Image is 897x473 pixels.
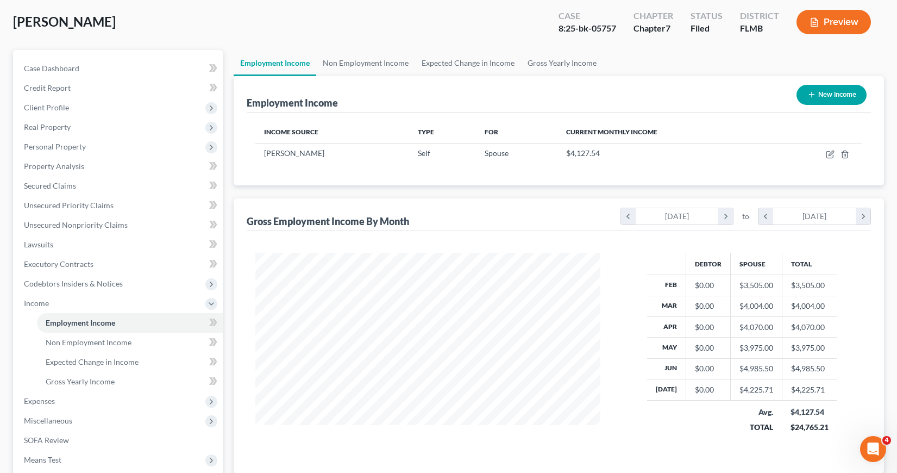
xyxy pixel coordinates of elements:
[566,148,600,158] span: $4,127.54
[695,343,722,353] div: $0.00
[647,275,686,296] th: Feb
[247,96,338,109] div: Employment Income
[695,384,722,395] div: $0.00
[24,83,71,92] span: Credit Report
[739,407,773,418] div: Avg.
[37,352,223,372] a: Expected Change in Income
[37,313,223,333] a: Employment Income
[15,59,223,78] a: Case Dashboard
[782,296,837,316] td: $4,004.00
[740,22,779,35] div: FLMB
[15,157,223,176] a: Property Analysis
[633,22,673,35] div: Chapter
[686,253,730,275] th: Debtor
[264,128,318,136] span: Income Source
[24,455,61,464] span: Means Test
[24,103,69,112] span: Client Profile
[559,10,616,22] div: Case
[636,208,719,225] div: [DATE]
[782,253,837,275] th: Total
[791,407,829,418] div: $4,127.54
[15,196,223,215] a: Unsecured Priority Claims
[782,358,837,379] td: $4,985.50
[24,259,93,269] span: Executory Contracts
[24,142,86,151] span: Personal Property
[740,10,779,22] div: District
[691,10,723,22] div: Status
[621,208,636,225] i: chevron_left
[15,78,223,98] a: Credit Report
[24,201,114,210] span: Unsecured Priority Claims
[24,435,69,445] span: SOFA Review
[782,275,837,296] td: $3,505.00
[647,379,686,400] th: [DATE]
[739,363,773,374] div: $4,985.50
[24,181,76,190] span: Secured Claims
[15,254,223,274] a: Executory Contracts
[24,122,71,132] span: Real Property
[647,338,686,358] th: May
[695,322,722,333] div: $0.00
[856,208,870,225] i: chevron_right
[24,220,128,229] span: Unsecured Nonpriority Claims
[739,301,773,312] div: $4,004.00
[695,280,722,291] div: $0.00
[739,422,773,433] div: TOTAL
[882,436,891,445] span: 4
[46,357,139,366] span: Expected Change in Income
[782,316,837,337] td: $4,070.00
[730,253,782,275] th: Spouse
[796,10,871,34] button: Preview
[739,322,773,333] div: $4,070.00
[559,22,616,35] div: 8:25-bk-05757
[691,22,723,35] div: Filed
[739,384,773,395] div: $4,225.71
[24,64,79,73] span: Case Dashboard
[24,279,123,288] span: Codebtors Insiders & Notices
[485,128,498,136] span: For
[418,148,430,158] span: Self
[791,422,829,433] div: $24,765.21
[415,50,521,76] a: Expected Change in Income
[24,240,53,249] span: Lawsuits
[758,208,773,225] i: chevron_left
[647,358,686,379] th: Jun
[782,338,837,358] td: $3,975.00
[739,280,773,291] div: $3,505.00
[24,416,72,425] span: Miscellaneous
[742,211,749,222] span: to
[521,50,603,76] a: Gross Yearly Income
[695,301,722,312] div: $0.00
[647,316,686,337] th: Apr
[15,431,223,450] a: SOFA Review
[773,208,856,225] div: [DATE]
[666,23,670,33] span: 7
[234,50,316,76] a: Employment Income
[718,208,733,225] i: chevron_right
[695,363,722,374] div: $0.00
[15,215,223,235] a: Unsecured Nonpriority Claims
[860,436,886,462] iframe: Intercom live chat
[796,85,867,105] button: New Income
[566,128,657,136] span: Current Monthly Income
[15,235,223,254] a: Lawsuits
[647,296,686,316] th: Mar
[418,128,434,136] span: Type
[485,148,509,158] span: Spouse
[782,379,837,400] td: $4,225.71
[316,50,415,76] a: Non Employment Income
[247,215,409,228] div: Gross Employment Income By Month
[633,10,673,22] div: Chapter
[24,396,55,406] span: Expenses
[739,343,773,353] div: $3,975.00
[46,377,115,386] span: Gross Yearly Income
[24,161,84,171] span: Property Analysis
[13,14,116,29] span: [PERSON_NAME]
[37,333,223,352] a: Non Employment Income
[46,338,131,347] span: Non Employment Income
[264,148,324,158] span: [PERSON_NAME]
[24,298,49,308] span: Income
[15,176,223,196] a: Secured Claims
[46,318,115,327] span: Employment Income
[37,372,223,391] a: Gross Yearly Income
